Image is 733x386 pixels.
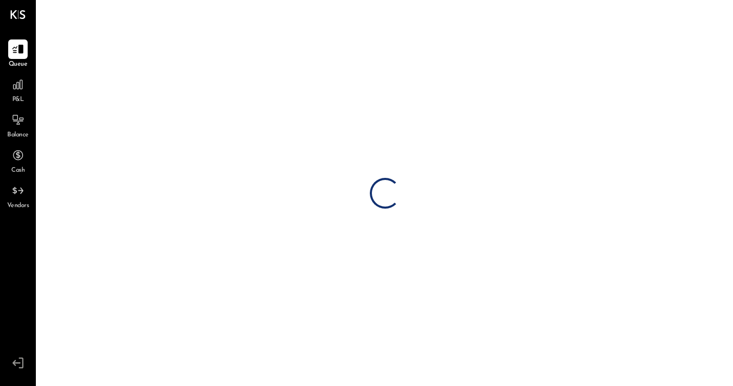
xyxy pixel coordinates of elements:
[11,166,25,175] span: Cash
[1,110,35,140] a: Balance
[7,201,29,211] span: Vendors
[9,60,28,69] span: Queue
[1,146,35,175] a: Cash
[1,75,35,105] a: P&L
[12,95,24,105] span: P&L
[1,181,35,211] a: Vendors
[7,131,29,140] span: Balance
[1,39,35,69] a: Queue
